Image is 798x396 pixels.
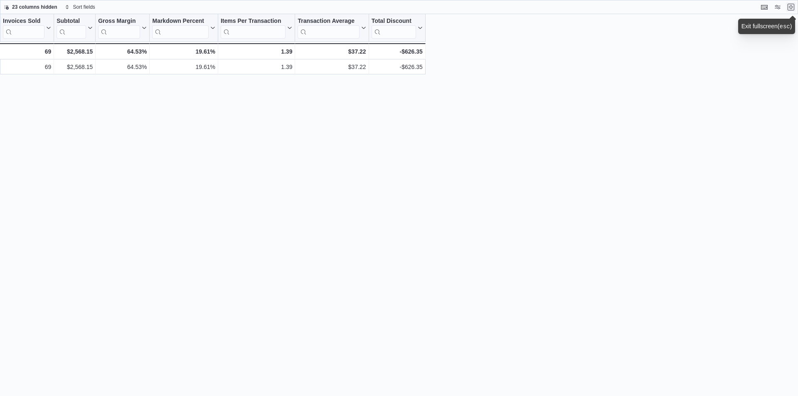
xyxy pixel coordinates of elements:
[152,17,215,39] button: Markdown Percent
[759,2,769,12] button: Keyboard shortcuts
[221,47,293,57] div: 1.39
[3,17,51,39] button: Invoices Sold
[62,2,99,12] button: Sort fields
[221,62,293,72] div: 1.39
[57,62,93,72] div: $2,568.15
[98,17,147,39] button: Gross Margin
[221,17,286,25] div: Items Per Transaction
[298,62,366,72] div: $37.22
[98,17,140,25] div: Gross Margin
[57,17,93,39] button: Subtotal
[372,17,423,39] button: Total Discount
[57,47,93,57] div: $2,568.15
[73,4,95,10] span: Sort fields
[57,17,86,25] div: Subtotal
[152,62,215,72] div: 19.61%
[372,17,416,39] div: Total Discount
[298,17,359,39] div: Transaction Average
[773,2,783,12] button: Display options
[152,47,215,57] div: 19.61%
[298,17,366,39] button: Transaction Average
[298,17,359,25] div: Transaction Average
[0,2,61,12] button: 23 columns hidden
[3,17,44,39] div: Invoices Sold
[786,2,796,12] button: Exit fullscreen
[3,62,51,72] div: 69
[372,47,423,57] div: -$626.35
[3,17,44,25] div: Invoices Sold
[221,17,286,39] div: Items Per Transaction
[152,17,208,25] div: Markdown Percent
[298,47,366,57] div: $37.22
[780,23,790,30] kbd: esc
[741,22,792,31] div: Exit fullscreen ( )
[221,17,293,39] button: Items Per Transaction
[12,4,57,10] span: 23 columns hidden
[98,17,140,39] div: Gross Margin
[57,17,86,39] div: Subtotal
[98,62,147,72] div: 64.53%
[2,47,51,57] div: 69
[372,17,416,25] div: Total Discount
[372,62,423,72] div: -$626.35
[152,17,208,39] div: Markdown Percent
[98,47,147,57] div: 64.53%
